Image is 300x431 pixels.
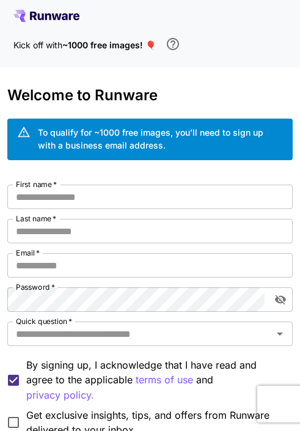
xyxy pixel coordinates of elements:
span: ~1000 free images! 🎈 [62,40,156,50]
span: Kick off with [13,40,62,50]
p: By signing up, I acknowledge that I have read and agree to the applicable and [26,358,282,403]
label: Quick question [16,316,72,326]
button: toggle password visibility [269,289,291,311]
p: terms of use [136,372,193,388]
button: In order to qualify for free credit, you need to sign up with a business email address and click ... [161,32,185,56]
button: By signing up, I acknowledge that I have read and agree to the applicable terms of use and [26,388,94,403]
button: By signing up, I acknowledge that I have read and agree to the applicable and privacy policy. [136,372,193,388]
label: Last name [16,213,56,224]
label: Email [16,248,40,258]
h3: Welcome to Runware [7,87,292,104]
label: First name [16,179,57,190]
p: privacy policy. [26,388,94,403]
label: Password [16,282,55,292]
div: To qualify for ~1000 free images, you’ll need to sign up with a business email address. [38,126,282,152]
button: Open [271,325,288,342]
